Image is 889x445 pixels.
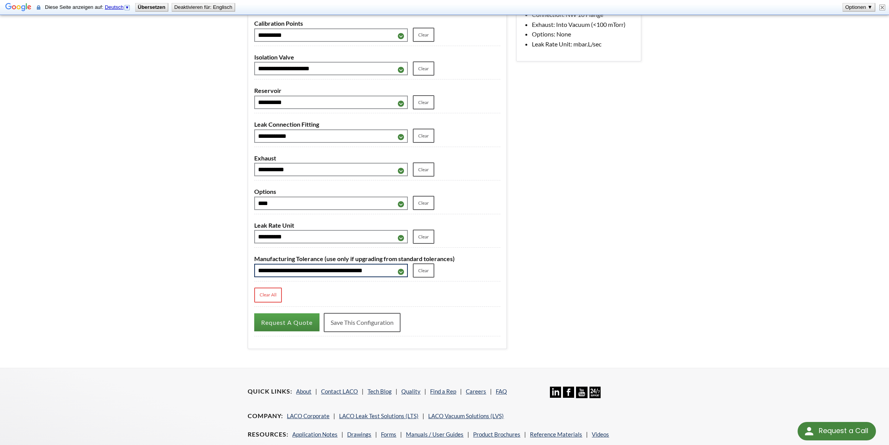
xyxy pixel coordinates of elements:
[368,388,392,395] a: Tech Blog
[339,412,419,419] a: LACO Leak Test Solutions (LTS)
[248,430,288,438] h4: Resources
[136,3,168,11] button: Übersetzen
[296,388,311,395] a: About
[430,388,456,395] a: Find a Rep
[254,153,500,163] label: Exhaust
[413,129,434,143] a: Clear
[292,431,338,438] a: Application Notes
[138,4,166,10] b: Übersetzen
[843,3,875,11] button: Optionen ▼
[428,412,504,419] a: LACO Vacuum Solutions (LVS)
[254,254,500,264] label: Manufacturing Tolerance (use only if upgrading from standard tolerances)
[254,220,500,230] label: Leak Rate Unit
[172,3,235,11] button: Deaktivieren für: Englisch
[248,412,283,420] h4: Company
[413,263,434,278] a: Clear
[401,388,420,395] a: Quality
[592,431,609,438] a: Videos
[589,392,601,399] a: 24/7 Support
[879,5,885,10] img: Schließen
[589,387,601,398] img: 24/7 Support Icon
[532,29,634,39] li: Options: None
[254,313,320,331] button: Request A Quote
[496,388,507,395] a: FAQ
[37,5,40,10] img: Der Content dieser sicheren Seite wird über eine sichere Verbindung zur Übersetzung an Google ges...
[105,4,131,10] a: Deutsch
[798,422,876,440] div: Request a Call
[254,52,500,62] label: Isolation Valve
[413,162,434,177] a: Clear
[803,425,815,437] img: round button
[413,196,434,210] a: Clear
[413,28,434,42] a: Clear
[5,2,31,13] img: Google Google Übersetzer
[466,388,486,395] a: Careers
[473,431,520,438] a: Product Brochures
[321,388,358,395] a: Contact LACO
[413,95,434,109] a: Clear
[819,422,868,440] div: Request a Call
[324,313,401,332] a: Save This Configuration
[254,187,500,197] label: Options
[248,387,292,395] h4: Quick Links
[532,39,634,49] li: Leak Rate Unit: mbar.L/sec
[347,431,371,438] a: Drawings
[413,61,434,76] a: Clear
[381,431,396,438] a: Forms
[413,230,434,244] a: Clear
[254,288,282,303] a: Clear All
[254,18,500,28] label: Calibration Points
[406,431,464,438] a: Manuals / User Guides
[105,4,124,10] span: Deutsch
[532,20,634,30] li: Exhaust: Into Vacuum (<100 mTorr)
[254,119,500,129] label: Leak Connection Fitting
[530,431,582,438] a: Reference Materials
[45,4,132,10] span: Diese Seite anzeigen auf:
[287,412,329,419] a: LACO Corporate
[254,86,500,96] label: Reservoir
